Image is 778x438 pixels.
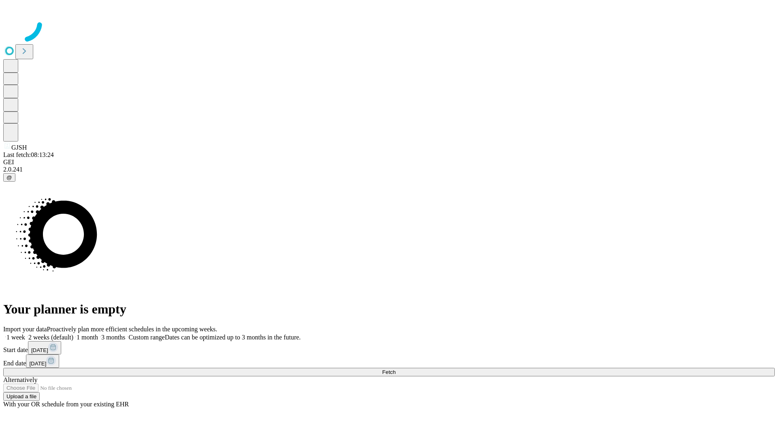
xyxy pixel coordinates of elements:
[6,174,12,180] span: @
[47,326,217,333] span: Proactively plan more efficient schedules in the upcoming weeks.
[3,401,129,408] span: With your OR schedule from your existing EHR
[77,334,98,341] span: 1 month
[3,302,775,317] h1: Your planner is empty
[3,376,37,383] span: Alternatively
[6,334,25,341] span: 1 week
[28,341,61,354] button: [DATE]
[3,341,775,354] div: Start date
[3,151,54,158] span: Last fetch: 08:13:24
[29,361,46,367] span: [DATE]
[28,334,73,341] span: 2 weeks (default)
[3,354,775,368] div: End date
[382,369,395,375] span: Fetch
[3,368,775,376] button: Fetch
[101,334,125,341] span: 3 months
[165,334,301,341] span: Dates can be optimized up to 3 months in the future.
[3,166,775,173] div: 2.0.241
[3,392,40,401] button: Upload a file
[11,144,27,151] span: GJSH
[3,326,47,333] span: Import your data
[26,354,59,368] button: [DATE]
[31,347,48,353] span: [DATE]
[3,173,15,182] button: @
[128,334,165,341] span: Custom range
[3,159,775,166] div: GEI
